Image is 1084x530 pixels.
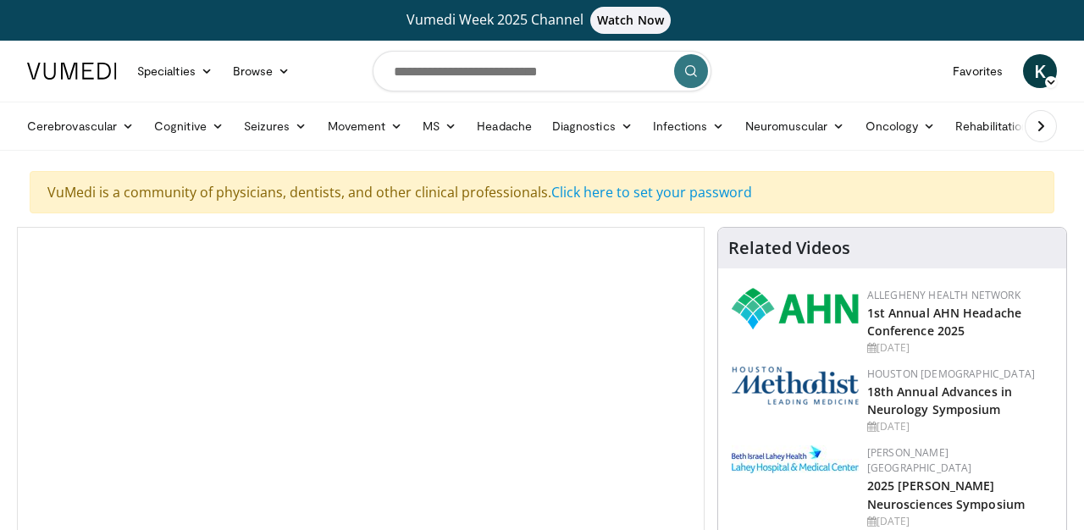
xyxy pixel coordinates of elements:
[406,10,677,29] span: Vumedi Week 2025 Channel
[855,109,946,143] a: Oncology
[412,109,467,143] a: MS
[867,384,1012,417] a: 18th Annual Advances in Neurology Symposium
[943,54,1013,88] a: Favorites
[467,109,542,143] a: Headache
[732,367,859,405] img: 5e4488cc-e109-4a4e-9fd9-73bb9237ee91.png.150x105_q85_autocrop_double_scale_upscale_version-0.2.png
[867,478,1025,511] a: 2025 [PERSON_NAME] Neurosciences Symposium
[867,445,972,475] a: [PERSON_NAME][GEOGRAPHIC_DATA]
[318,109,413,143] a: Movement
[867,514,1053,529] div: [DATE]
[735,109,855,143] a: Neuromuscular
[223,54,301,88] a: Browse
[17,109,144,143] a: Cerebrovascular
[867,340,1053,356] div: [DATE]
[732,288,859,329] img: 628ffacf-ddeb-4409-8647-b4d1102df243.png.150x105_q85_autocrop_double_scale_upscale_version-0.2.png
[867,288,1020,302] a: Allegheny Health Network
[234,109,318,143] a: Seizures
[373,51,711,91] input: Search topics, interventions
[30,7,1054,34] a: Vumedi Week 2025 ChannelWatch Now
[144,109,234,143] a: Cognitive
[1023,54,1057,88] a: K
[643,109,735,143] a: Infections
[732,445,859,473] img: e7977282-282c-4444-820d-7cc2733560fd.jpg.150x105_q85_autocrop_double_scale_upscale_version-0.2.jpg
[867,419,1053,434] div: [DATE]
[590,7,671,34] span: Watch Now
[867,367,1035,381] a: Houston [DEMOGRAPHIC_DATA]
[30,171,1054,213] div: VuMedi is a community of physicians, dentists, and other clinical professionals.
[551,183,752,202] a: Click here to set your password
[728,238,850,258] h4: Related Videos
[542,109,643,143] a: Diagnostics
[127,54,223,88] a: Specialties
[867,305,1021,339] a: 1st Annual AHN Headache Conference 2025
[27,63,117,80] img: VuMedi Logo
[945,109,1038,143] a: Rehabilitation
